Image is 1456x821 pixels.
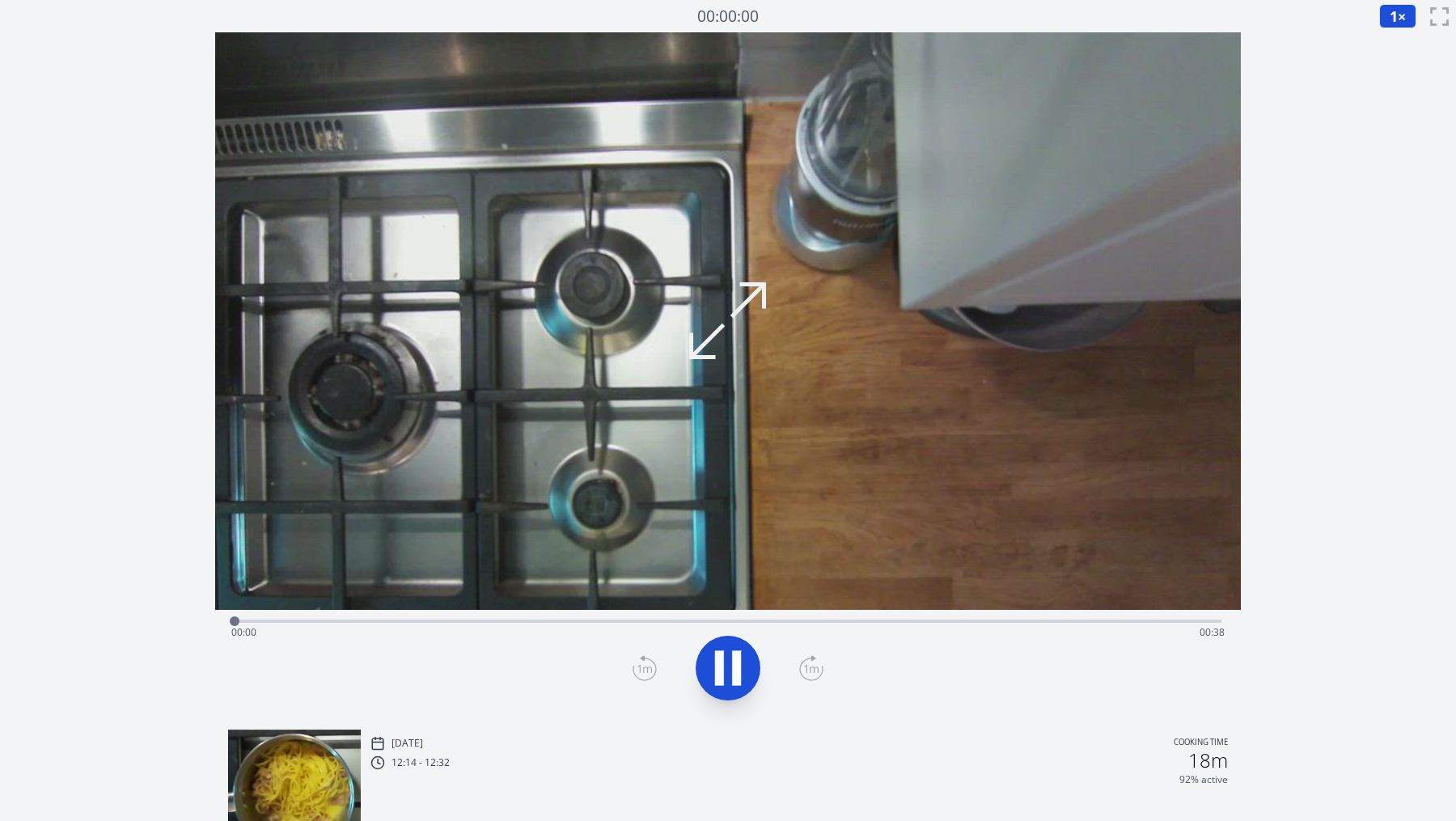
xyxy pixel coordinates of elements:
[1188,751,1228,770] h2: 18m
[1179,773,1228,786] p: 92% active
[1390,6,1398,26] span: 1
[1200,625,1225,639] span: 00:38
[1379,4,1416,28] button: 1×
[392,756,450,769] p: 12:14 - 12:32
[392,737,423,750] p: [DATE]
[697,5,759,28] a: 00:00:00
[1174,736,1228,751] p: Cooking time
